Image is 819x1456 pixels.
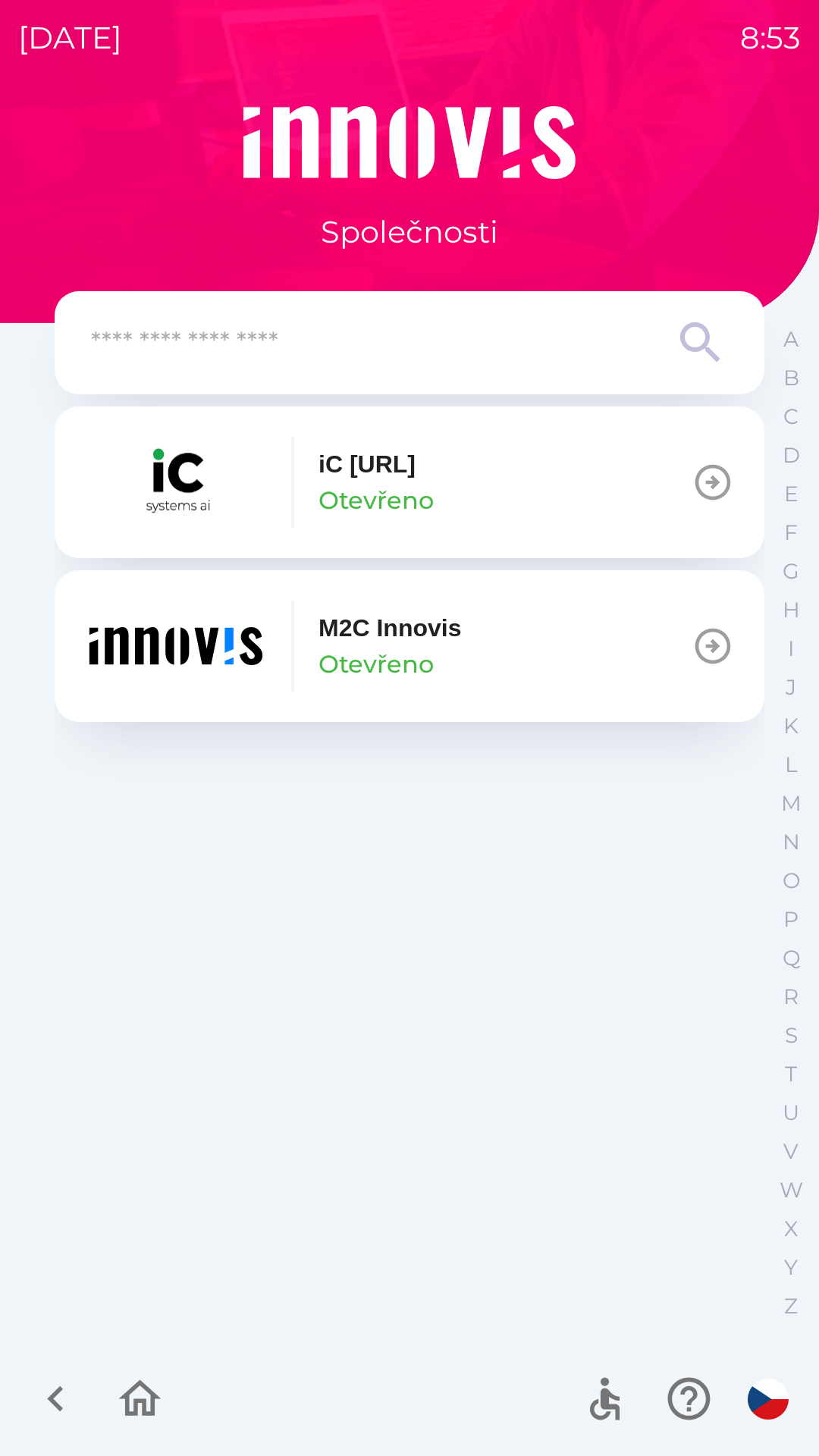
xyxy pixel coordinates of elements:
p: Z [784,1293,798,1319]
img: Logo [55,106,764,179]
p: Otevřeno [318,482,434,519]
button: X [772,1210,810,1248]
p: A [783,326,799,353]
p: [DATE] [18,15,122,61]
button: G [772,552,810,591]
p: S [785,1022,798,1049]
p: I [788,635,794,662]
p: O [783,868,800,894]
p: iC [URL] [318,446,416,482]
p: H [783,597,800,623]
p: C [783,403,799,430]
button: V [772,1132,810,1171]
p: E [784,481,799,507]
p: J [786,674,796,701]
button: E [772,475,810,513]
button: M [772,784,810,823]
button: P [772,900,810,939]
p: M [781,790,802,817]
button: S [772,1016,810,1055]
img: cs flag [748,1379,789,1420]
button: J [772,668,810,707]
button: Z [772,1287,810,1326]
p: V [783,1138,799,1165]
button: H [772,591,810,629]
button: N [772,823,810,861]
p: Společnosti [321,209,498,255]
button: L [772,745,810,784]
p: W [780,1177,803,1203]
p: N [783,829,800,855]
p: Q [783,945,800,971]
button: M2C InnovisOtevřeno [55,570,764,722]
button: U [772,1094,810,1132]
button: O [772,861,810,900]
p: Y [784,1254,798,1281]
p: 8:53 [740,15,801,61]
button: A [772,320,810,359]
p: P [783,906,799,933]
button: K [772,707,810,745]
p: F [784,519,798,546]
button: F [772,513,810,552]
button: D [772,436,810,475]
button: C [772,397,810,436]
p: U [783,1100,799,1126]
img: 0b57a2db-d8c2-416d-bc33-8ae43c84d9d8.png [85,437,267,528]
p: D [783,442,800,469]
button: W [772,1171,810,1210]
p: Otevřeno [318,646,434,682]
p: T [785,1061,797,1087]
p: M2C Innovis [318,610,461,646]
p: K [783,713,799,739]
p: L [785,752,797,778]
button: R [772,977,810,1016]
button: B [772,359,810,397]
button: Y [772,1248,810,1287]
button: Q [772,939,810,977]
button: T [772,1055,810,1094]
button: iC [URL]Otevřeno [55,406,764,558]
p: B [783,365,799,391]
p: X [784,1216,798,1242]
img: ef454dd6-c04b-4b09-86fc-253a1223f7b7.png [85,601,267,692]
button: I [772,629,810,668]
p: R [783,984,799,1010]
p: G [783,558,799,585]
